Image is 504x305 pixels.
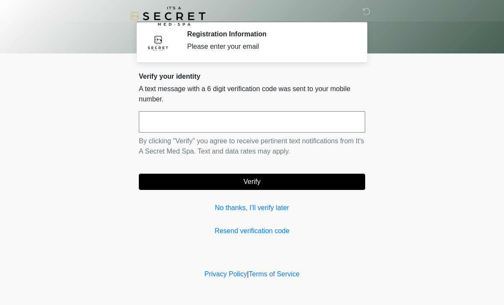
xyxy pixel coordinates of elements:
[130,6,205,26] img: It's A Secret Med Spa Logo
[187,30,352,38] h2: Registration Information
[139,203,365,213] a: No thanks, I'll verify later
[249,270,299,278] a: Terms of Service
[187,41,352,52] div: Please enter your email
[139,226,365,236] a: Resend verification code
[139,84,365,104] p: A text message with a 6 digit verification code was sent to your mobile number.
[139,136,365,157] p: By clicking "Verify" you agree to receive pertinent text notifications from It's A Secret Med Spa...
[139,174,365,190] button: Verify
[205,270,247,278] a: Privacy Policy
[247,270,249,278] a: |
[139,72,365,80] h2: Verify your identity
[145,30,171,56] img: Agent Avatar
